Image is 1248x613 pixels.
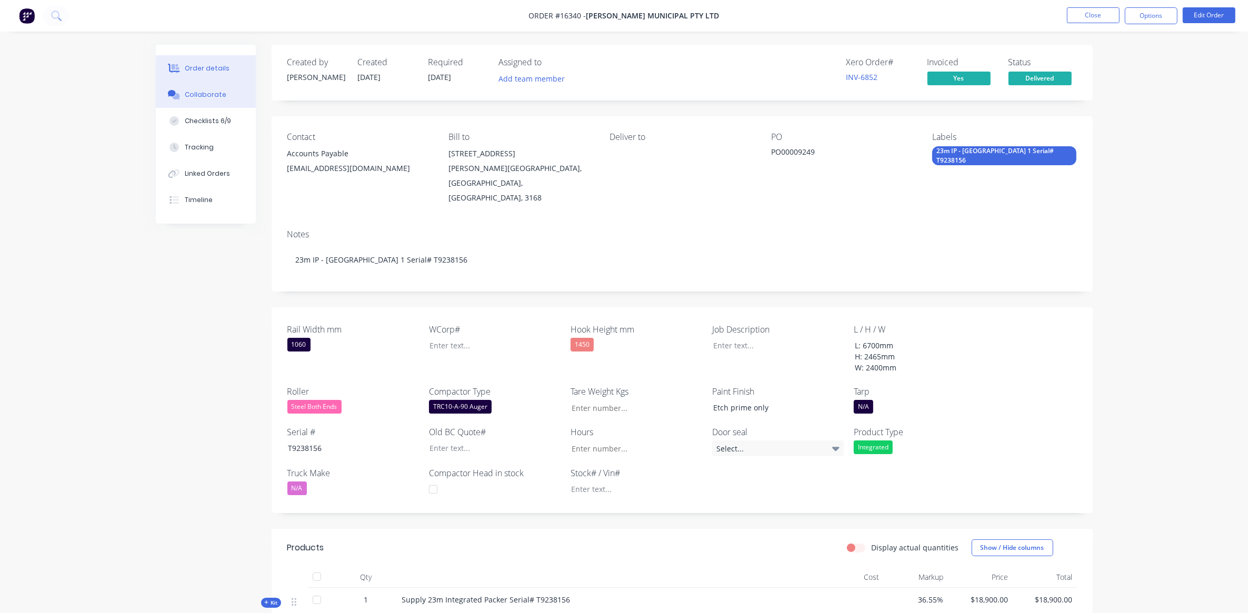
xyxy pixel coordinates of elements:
[287,541,324,554] div: Products
[948,567,1013,588] div: Price
[185,143,214,152] div: Tracking
[1016,594,1073,605] span: $18,900.00
[429,426,561,438] label: Old BC Quote#
[1067,7,1120,23] button: Close
[429,385,561,398] label: Compactor Type
[156,187,256,213] button: Timeline
[264,599,278,607] span: Kit
[932,146,1076,165] div: 23m IP - [GEOGRAPHIC_DATA] 1 Serial# T9238156
[571,323,702,336] label: Hook Height mm
[287,57,345,67] div: Created by
[927,57,996,67] div: Invoiced
[610,132,754,142] div: Deliver to
[771,132,915,142] div: PO
[952,594,1009,605] span: $18,900.00
[846,57,915,67] div: Xero Order #
[156,108,256,134] button: Checklists 6/9
[712,385,844,398] label: Paint Finish
[854,440,893,454] div: Integrated
[1012,567,1077,588] div: Total
[1009,72,1072,87] button: Delivered
[493,72,570,86] button: Add team member
[402,595,571,605] span: Supply 23m Integrated Packer Serial# T9238156
[563,400,702,416] input: Enter number...
[429,467,561,479] label: Compactor Head in stock
[712,440,844,456] div: Select...
[1009,57,1077,67] div: Status
[448,146,593,161] div: [STREET_ADDRESS]
[854,426,985,438] label: Product Type
[448,161,593,205] div: [PERSON_NAME][GEOGRAPHIC_DATA], [GEOGRAPHIC_DATA], [GEOGRAPHIC_DATA], 3168
[846,338,978,375] div: L: 6700mm H: 2465mm W: 2400mm
[19,8,35,24] img: Factory
[887,594,944,605] span: 36.55%
[185,169,230,178] div: Linked Orders
[1183,7,1235,23] button: Edit Order
[261,598,281,608] div: Kit
[358,72,381,82] span: [DATE]
[448,146,593,205] div: [STREET_ADDRESS][PERSON_NAME][GEOGRAPHIC_DATA], [GEOGRAPHIC_DATA], [GEOGRAPHIC_DATA], 3168
[872,542,959,553] label: Display actual quantities
[932,132,1076,142] div: Labels
[287,481,307,495] div: N/A
[571,385,702,398] label: Tare Weight Kgs
[883,567,948,588] div: Markup
[335,567,398,588] div: Qty
[846,72,878,82] a: INV-6852
[571,426,702,438] label: Hours
[428,57,486,67] div: Required
[563,440,702,456] input: Enter number...
[156,134,256,160] button: Tracking
[287,161,432,176] div: [EMAIL_ADDRESS][DOMAIN_NAME]
[185,195,213,205] div: Timeline
[287,146,432,161] div: Accounts Payable
[771,146,903,161] div: PO00009249
[287,146,432,180] div: Accounts Payable[EMAIL_ADDRESS][DOMAIN_NAME]
[854,385,985,398] label: Tarp
[972,539,1053,556] button: Show / Hide columns
[448,132,593,142] div: Bill to
[287,467,419,479] label: Truck Make
[287,385,419,398] label: Roller
[429,323,561,336] label: WCorp#
[287,229,1077,239] div: Notes
[529,11,586,21] span: Order #16340 -
[819,567,884,588] div: Cost
[287,323,419,336] label: Rail Width mm
[185,90,226,99] div: Collaborate
[854,400,873,414] div: N/A
[279,440,411,456] div: T9238156
[185,64,229,73] div: Order details
[287,338,311,351] div: 1060
[287,72,345,83] div: [PERSON_NAME]
[287,426,419,438] label: Serial #
[571,338,594,351] div: 1450
[428,72,452,82] span: [DATE]
[364,594,368,605] span: 1
[586,11,720,21] span: [PERSON_NAME] Municipal Pty Ltd
[1009,72,1072,85] span: Delivered
[156,82,256,108] button: Collaborate
[712,426,844,438] label: Door seal
[287,400,342,414] div: Steel Both Ends
[429,400,492,414] div: TRC10-A-90 Auger
[927,72,991,85] span: Yes
[712,323,844,336] label: Job Description
[358,57,416,67] div: Created
[287,132,432,142] div: Contact
[1125,7,1177,24] button: Options
[571,467,702,479] label: Stock# / Vin#
[499,57,604,67] div: Assigned to
[287,244,1077,276] div: 23m IP - [GEOGRAPHIC_DATA] 1 Serial# T9238156
[185,116,231,126] div: Checklists 6/9
[499,72,571,86] button: Add team member
[854,323,985,336] label: L / H / W
[156,160,256,187] button: Linked Orders
[705,400,836,415] div: Etch prime only
[156,55,256,82] button: Order details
